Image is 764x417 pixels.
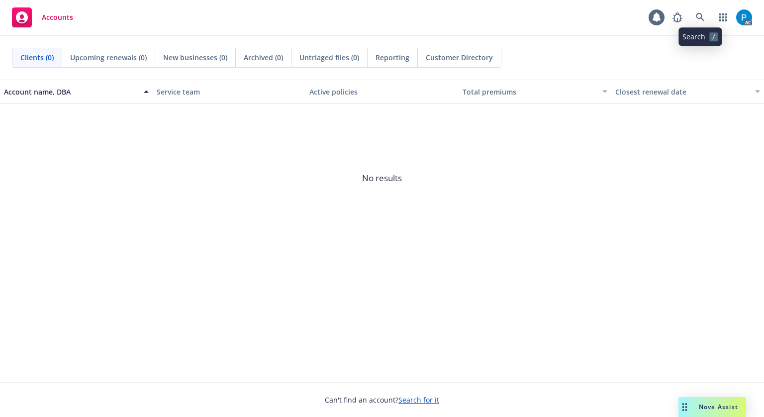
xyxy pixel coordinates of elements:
span: Archived (0) [244,52,283,63]
span: Customer Directory [426,52,493,63]
a: Search [690,7,710,27]
div: Total premiums [463,87,596,97]
span: New businesses (0) [163,52,227,63]
button: Total premiums [459,80,611,104]
div: Closest renewal date [615,87,749,97]
button: Closest renewal date [611,80,764,104]
div: Service team [157,87,301,97]
span: Accounts [42,13,73,21]
a: Report a Bug [668,7,687,27]
span: Clients (0) [20,52,54,63]
span: Upcoming renewals (0) [70,52,147,63]
div: Account name, DBA [4,87,138,97]
button: Nova Assist [678,397,746,417]
a: Search for it [398,395,439,405]
span: Can't find an account? [325,395,439,405]
a: Switch app [713,7,733,27]
button: Service team [153,80,305,104]
img: photo [736,9,752,25]
button: Active policies [305,80,458,104]
a: Accounts [8,3,77,31]
span: Untriaged files (0) [299,52,359,63]
span: Nova Assist [699,403,738,411]
span: Reporting [376,52,409,63]
div: Active policies [309,87,454,97]
div: Drag to move [678,397,691,417]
